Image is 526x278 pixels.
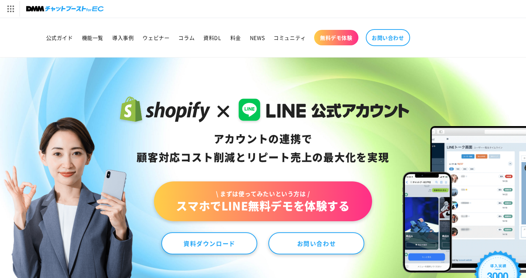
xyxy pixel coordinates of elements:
span: 料金 [230,34,241,41]
span: 機能一覧 [82,34,103,41]
span: \ まずは使ってみたいという方は / [176,190,350,198]
span: 資料DL [203,34,221,41]
img: サービス [1,1,20,17]
a: 資料DL [199,30,226,45]
div: アカウントの連携で 顧客対応コスト削減と リピート売上の 最大化を実現 [117,130,409,167]
a: ウェビナー [138,30,174,45]
span: コラム [178,34,195,41]
span: NEWS [250,34,265,41]
span: 無料デモ体験 [320,34,353,41]
img: チャットブーストforEC [26,4,104,14]
a: \ まずは使ってみたいという方は /スマホでLINE無料デモを体験する [154,181,372,221]
a: お問い合わせ [268,232,364,254]
a: お問い合わせ [366,29,410,46]
a: コラム [174,30,199,45]
span: お問い合わせ [372,34,404,41]
span: 公式ガイド [46,34,73,41]
a: 機能一覧 [78,30,108,45]
a: 導入事例 [108,30,138,45]
a: 無料デモ体験 [314,30,358,45]
span: コミュニティ [274,34,306,41]
a: 公式ガイド [42,30,78,45]
span: ウェビナー [142,34,169,41]
a: NEWS [245,30,269,45]
a: 料金 [226,30,245,45]
a: コミュニティ [269,30,310,45]
span: 導入事例 [112,34,134,41]
a: 資料ダウンロード [161,232,257,254]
